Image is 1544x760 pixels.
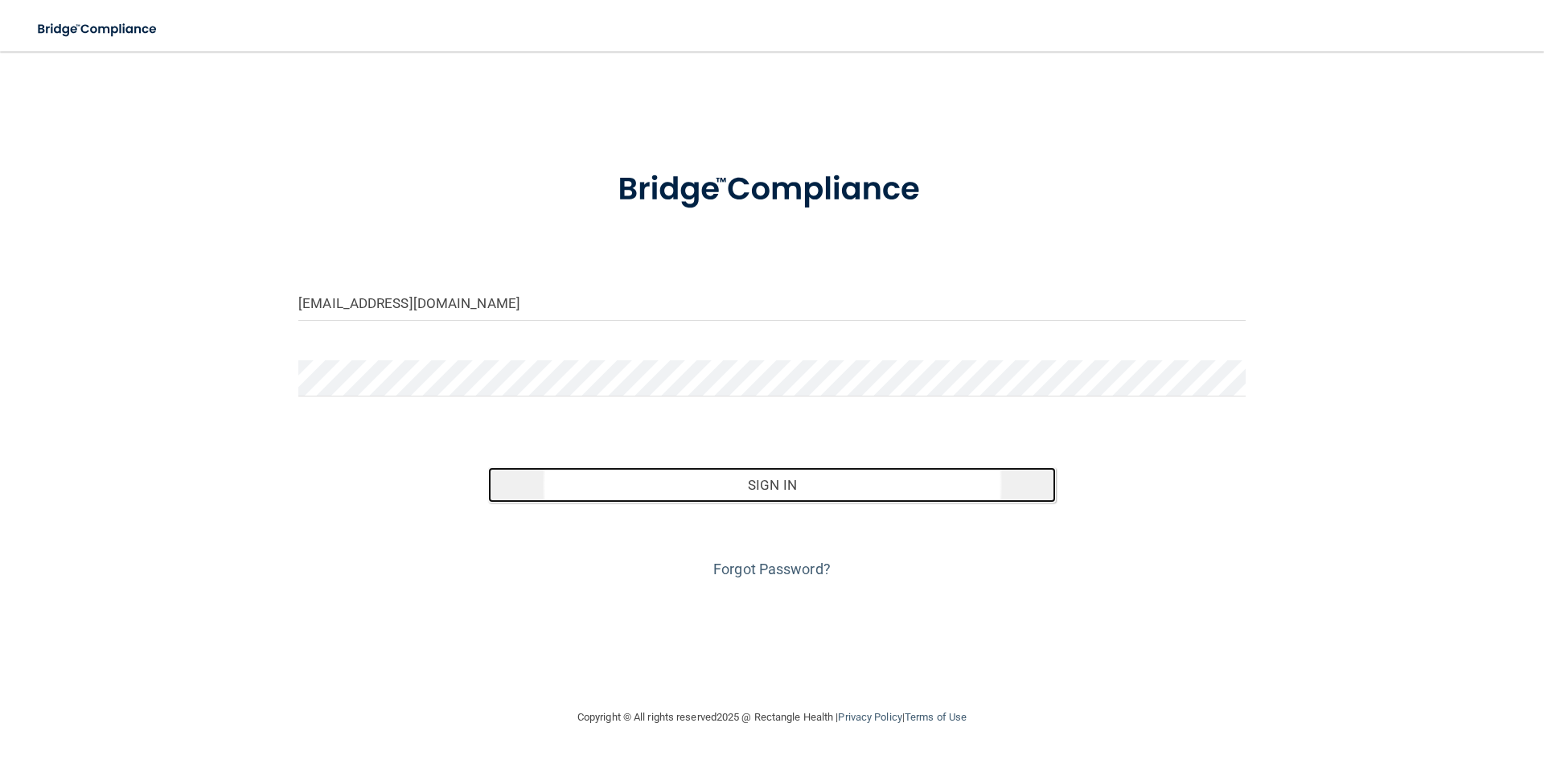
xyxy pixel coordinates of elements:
[905,711,967,723] a: Terms of Use
[478,692,1066,743] div: Copyright © All rights reserved 2025 @ Rectangle Health | |
[24,13,172,46] img: bridge_compliance_login_screen.278c3ca4.svg
[488,467,1057,503] button: Sign In
[585,148,959,232] img: bridge_compliance_login_screen.278c3ca4.svg
[838,711,901,723] a: Privacy Policy
[298,285,1246,321] input: Email
[713,561,831,577] a: Forgot Password?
